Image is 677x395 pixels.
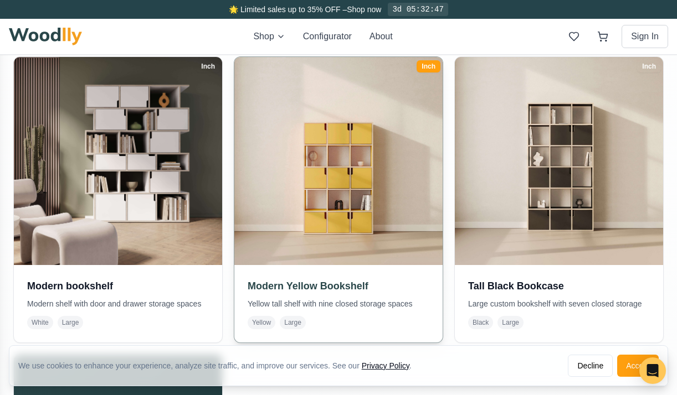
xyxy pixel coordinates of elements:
span: Large [58,316,84,329]
div: We use cookies to enhance your experience, analyze site traffic, and improve our services. See our . [18,360,420,371]
h3: Modern bookshelf [27,278,209,294]
div: Inch [196,60,220,72]
button: About [370,30,393,43]
p: Yellow tall shelf with nine closed storage spaces [248,298,429,309]
img: Woodlly [9,28,82,45]
button: Sign In [622,25,668,48]
button: Configurator [303,30,352,43]
a: Shop now [347,5,381,14]
button: Shop [253,30,285,43]
span: Large [498,316,524,329]
div: 3d 05:32:47 [388,3,448,16]
img: Tall Black Bookcase [455,57,663,265]
span: 🌟 Limited sales up to 35% OFF – [229,5,347,14]
div: Open Intercom Messenger [639,357,666,384]
a: Privacy Policy [362,361,409,370]
img: Modern Yellow Bookshelf [229,52,448,271]
img: Modern bookshelf [14,57,222,265]
p: Large custom bookshelf with seven closed storage [468,298,650,309]
button: Decline [568,355,613,377]
span: Large [280,316,306,329]
span: White [27,316,53,329]
div: Inch [417,60,440,72]
div: Inch [637,60,661,72]
p: Modern shelf with door and drawer storage spaces [27,298,209,309]
h3: Modern Yellow Bookshelf [248,278,429,294]
button: Accept [617,355,659,377]
span: Yellow [248,316,275,329]
span: Black [468,316,493,329]
h3: Tall Black Bookcase [468,278,650,294]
